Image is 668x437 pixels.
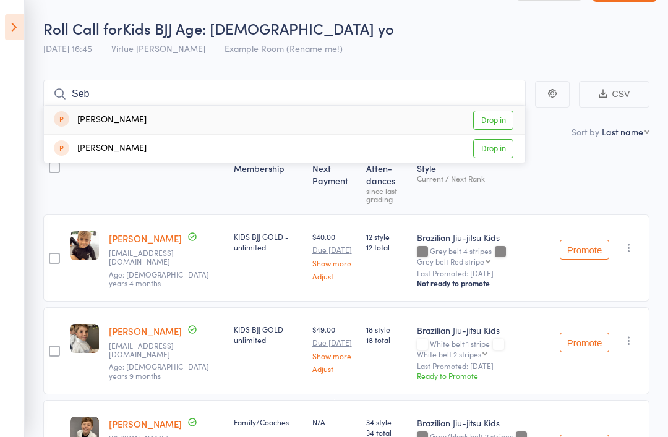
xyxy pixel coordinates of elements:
a: Adjust [312,272,356,280]
small: Due [DATE] [312,338,356,347]
a: Show more [312,259,356,267]
div: since last grading [366,187,407,203]
small: Last Promoted: [DATE] [417,362,550,370]
div: $49.00 [312,324,356,373]
div: Grey belt 4 stripes [417,247,550,265]
small: Louisecloader@gmail.com [109,341,189,359]
span: 18 style [366,324,407,334]
span: Virtue [PERSON_NAME] [111,42,205,54]
div: Brazilian Jiu-jitsu Kids [417,324,550,336]
button: CSV [579,81,649,108]
small: Due [DATE] [312,245,356,254]
div: Last name [602,125,643,138]
small: Last Promoted: [DATE] [417,269,550,278]
div: [PERSON_NAME] [54,142,147,156]
div: Brazilian Jiu-jitsu Kids [417,417,550,429]
div: Family/Coaches [234,417,302,427]
img: image1743744076.png [70,324,99,353]
div: KIDS BJJ GOLD - unlimited [234,231,302,252]
div: Next Payment [307,156,361,209]
span: Kids BJJ Age: [DEMOGRAPHIC_DATA] yo [122,18,394,38]
a: [PERSON_NAME] [109,325,182,337]
div: Grey belt Red stripe [417,257,484,265]
div: Atten­dances [361,156,412,209]
small: carolinehawney@yahoo.com [109,248,189,266]
button: Promote [560,333,609,352]
input: Search by name [43,80,526,108]
label: Sort by [572,125,599,138]
a: [PERSON_NAME] [109,232,182,245]
a: Adjust [312,365,356,373]
div: Current / Next Rank [417,174,550,182]
div: $40.00 [312,231,356,280]
span: 18 total [366,334,407,345]
div: White belt 2 stripes [417,350,481,358]
a: Show more [312,352,356,360]
button: Promote [560,240,609,260]
span: Age: [DEMOGRAPHIC_DATA] years 9 months [109,361,209,380]
div: N/A [312,417,356,427]
div: Membership [229,156,307,209]
img: image1711429767.png [70,231,99,260]
div: Style [412,156,555,209]
div: White belt 1 stripe [417,339,550,358]
a: Drop in [473,111,513,130]
a: Drop in [473,139,513,158]
div: Not ready to promote [417,278,550,288]
span: Roll Call for [43,18,122,38]
span: Example Room (Rename me!) [225,42,343,54]
span: Age: [DEMOGRAPHIC_DATA] years 4 months [109,269,209,288]
span: 12 style [366,231,407,242]
span: 34 style [366,417,407,427]
div: [PERSON_NAME] [54,113,147,127]
span: 12 total [366,242,407,252]
a: [PERSON_NAME] [109,417,182,430]
div: Brazilian Jiu-jitsu Kids [417,231,550,244]
div: Ready to Promote [417,370,550,381]
span: [DATE] 16:45 [43,42,92,54]
div: KIDS BJJ GOLD - unlimited [234,324,302,345]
